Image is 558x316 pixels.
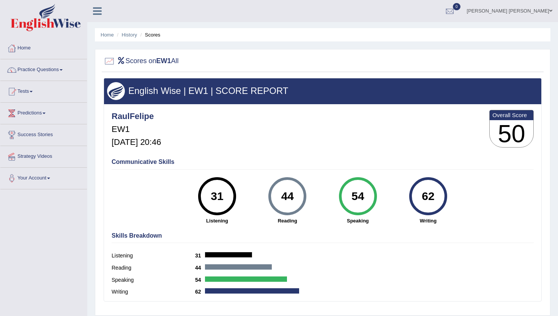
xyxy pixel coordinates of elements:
b: 44 [195,265,205,271]
strong: Listening [186,217,248,224]
label: Reading [112,264,195,272]
b: 62 [195,289,205,295]
strong: Speaking [326,217,389,224]
a: History [122,32,137,38]
a: Tests [0,81,87,100]
b: EW1 [156,57,171,65]
h4: Skills Breakdown [112,232,534,239]
label: Writing [112,288,195,296]
b: 54 [195,277,205,283]
a: Success Stories [0,124,87,143]
label: Listening [112,252,195,260]
h3: English Wise | EW1 | SCORE REPORT [107,86,538,96]
h5: [DATE] 20:46 [112,138,161,147]
b: Overall Score [492,112,531,118]
h5: EW1 [112,125,161,134]
span: 0 [453,3,460,10]
a: Home [101,32,114,38]
a: Your Account [0,168,87,187]
div: 62 [414,180,442,212]
a: Practice Questions [0,59,87,78]
strong: Reading [256,217,319,224]
strong: Writing [397,217,459,224]
li: Scores [139,31,161,38]
h4: RaulFelipe [112,112,161,121]
a: Home [0,38,87,57]
h3: 50 [490,120,533,148]
h2: Scores on All [104,56,179,67]
div: 54 [344,180,372,212]
a: Predictions [0,103,87,122]
label: Speaking [112,276,195,284]
a: Strategy Videos [0,146,87,165]
div: 44 [274,180,301,212]
b: 31 [195,252,205,259]
img: wings.png [107,82,125,100]
div: 31 [203,180,231,212]
h4: Communicative Skills [112,159,534,165]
